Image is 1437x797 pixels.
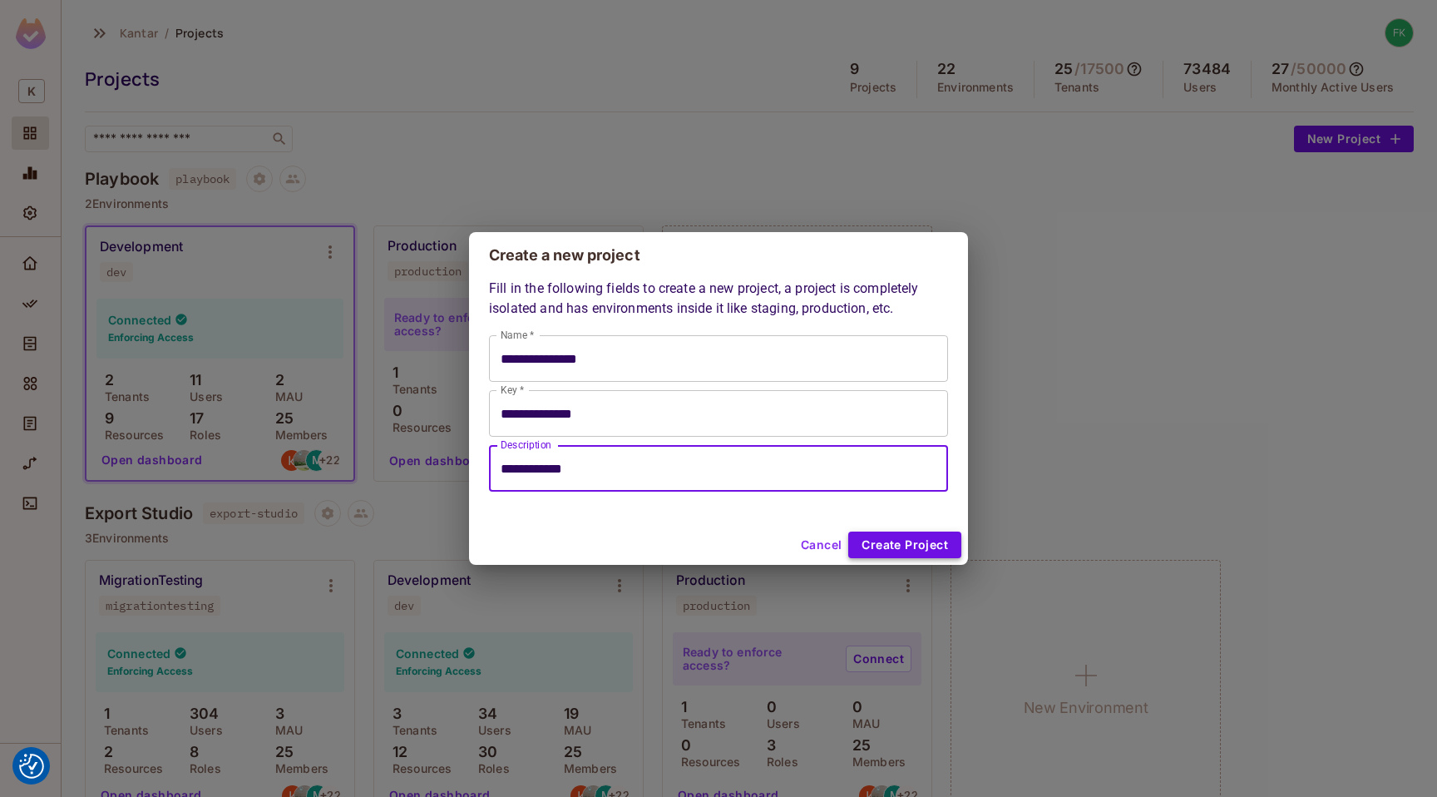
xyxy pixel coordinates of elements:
[19,754,44,779] button: Consent Preferences
[501,328,534,342] label: Name *
[848,532,961,558] button: Create Project
[469,232,968,279] h2: Create a new project
[19,754,44,779] img: Revisit consent button
[489,279,948,492] div: Fill in the following fields to create a new project, a project is completely isolated and has en...
[501,383,524,397] label: Key *
[794,532,848,558] button: Cancel
[501,438,551,452] label: Description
